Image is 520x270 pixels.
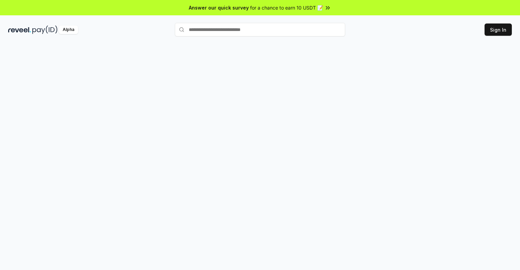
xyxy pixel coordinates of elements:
[189,4,249,11] span: Answer our quick survey
[485,23,512,36] button: Sign In
[8,26,31,34] img: reveel_dark
[250,4,323,11] span: for a chance to earn 10 USDT 📝
[32,26,58,34] img: pay_id
[59,26,78,34] div: Alpha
